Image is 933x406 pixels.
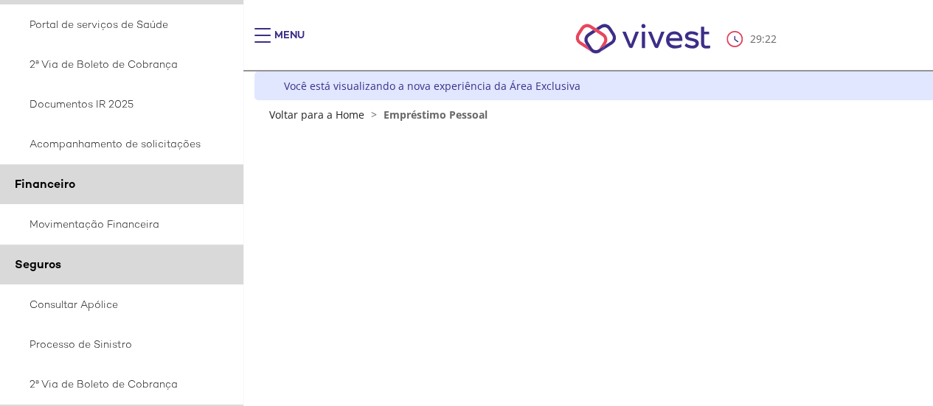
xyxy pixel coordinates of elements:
img: Vivest [559,7,726,70]
div: : [726,31,780,47]
span: Seguros [15,256,61,272]
div: Você está visualizando a nova experiência da Área Exclusiva [284,79,580,93]
span: 22 [765,32,777,46]
span: > [367,108,381,122]
span: Financeiro [15,176,75,192]
span: Empréstimo Pessoal [384,108,488,122]
a: Voltar para a Home [269,108,364,122]
span: 29 [750,32,762,46]
div: Menu [274,28,305,57]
